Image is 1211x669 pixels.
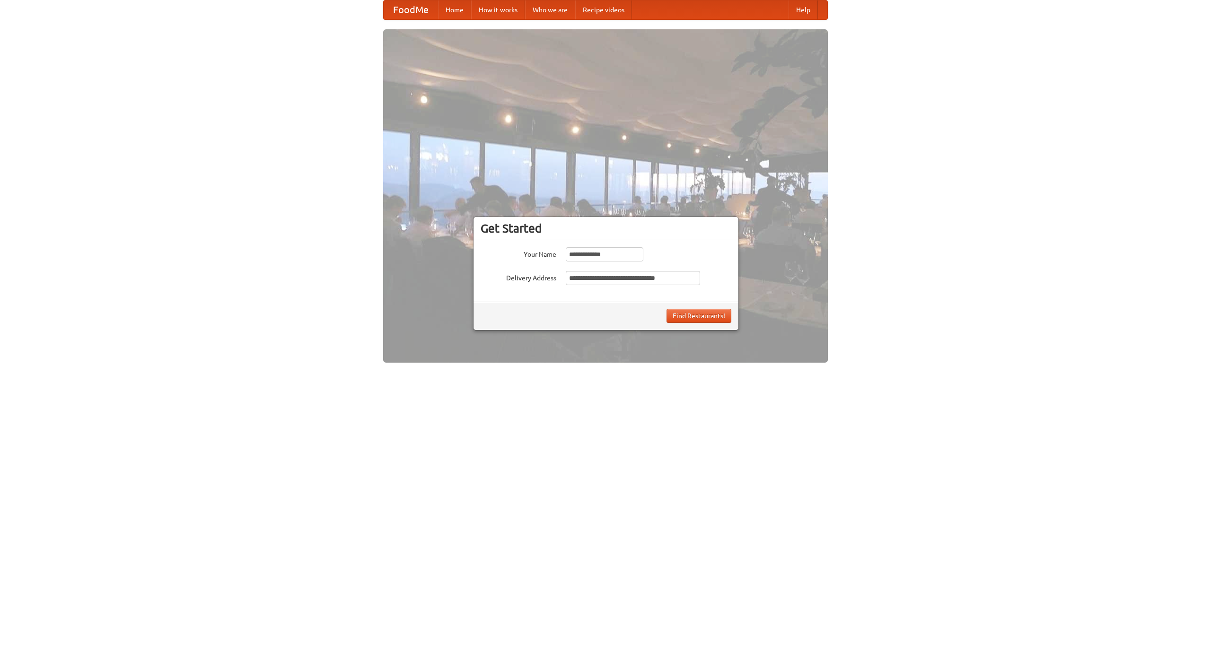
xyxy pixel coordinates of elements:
a: FoodMe [384,0,438,19]
button: Find Restaurants! [667,309,731,323]
a: Help [789,0,818,19]
label: Your Name [481,247,556,259]
a: Recipe videos [575,0,632,19]
label: Delivery Address [481,271,556,283]
a: How it works [471,0,525,19]
a: Who we are [525,0,575,19]
h3: Get Started [481,221,731,235]
a: Home [438,0,471,19]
